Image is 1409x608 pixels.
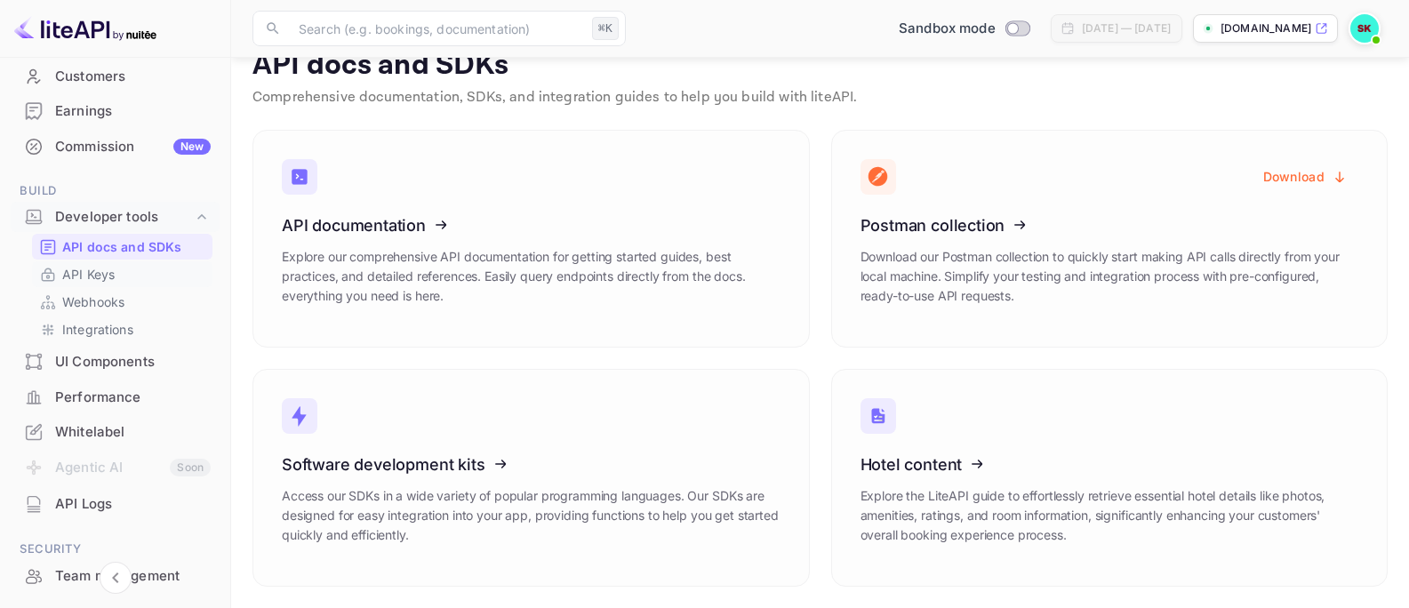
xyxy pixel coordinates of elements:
h3: API documentation [282,216,781,235]
div: API Keys [32,261,212,287]
p: Access our SDKs in a wide variety of popular programming languages. Our SDKs are designed for eas... [282,486,781,545]
h3: Software development kits [282,455,781,474]
p: Comprehensive documentation, SDKs, and integration guides to help you build with liteAPI. [252,87,1388,108]
a: Earnings [11,94,220,127]
p: API docs and SDKs [252,48,1388,84]
p: API docs and SDKs [62,237,182,256]
span: Build [11,181,220,201]
div: Integrations [32,316,212,342]
div: Team management [11,559,220,594]
div: Earnings [11,94,220,129]
p: API Keys [62,265,115,284]
button: Download [1253,159,1358,194]
div: API Logs [55,494,211,515]
button: Collapse navigation [100,562,132,594]
a: Customers [11,60,220,92]
div: Customers [11,60,220,94]
p: [DOMAIN_NAME] [1221,20,1311,36]
div: New [173,139,211,155]
p: Webhooks [62,292,124,311]
a: API documentationExplore our comprehensive API documentation for getting started guides, best pra... [252,130,810,348]
div: Webhooks [32,289,212,315]
div: Performance [55,388,211,408]
div: Whitelabel [11,415,220,450]
a: Performance [11,380,220,413]
p: Explore the LiteAPI guide to effortlessly retrieve essential hotel details like photos, amenities... [861,486,1359,545]
span: Sandbox mode [899,19,996,39]
div: UI Components [11,345,220,380]
img: S k [1350,14,1379,43]
h3: Postman collection [861,216,1359,235]
a: Whitelabel [11,415,220,448]
div: [DATE] — [DATE] [1082,20,1171,36]
a: Software development kitsAccess our SDKs in a wide variety of popular programming languages. Our ... [252,369,810,587]
div: API docs and SDKs [32,234,212,260]
div: CommissionNew [11,130,220,164]
div: API Logs [11,487,220,522]
div: Customers [55,67,211,87]
div: Developer tools [11,202,220,233]
p: Explore our comprehensive API documentation for getting started guides, best practices, and detai... [282,247,781,306]
div: Team management [55,566,211,587]
div: UI Components [55,352,211,372]
img: LiteAPI logo [14,14,156,43]
a: CommissionNew [11,130,220,163]
a: Team management [11,559,220,592]
div: ⌘K [592,17,619,40]
a: API Logs [11,487,220,520]
a: API Keys [39,265,205,284]
a: API docs and SDKs [39,237,205,256]
a: UI Components [11,345,220,378]
div: Developer tools [55,207,193,228]
input: Search (e.g. bookings, documentation) [288,11,585,46]
a: Webhooks [39,292,205,311]
p: Integrations [62,320,133,339]
div: Commission [55,137,211,157]
div: Whitelabel [55,422,211,443]
a: Hotel contentExplore the LiteAPI guide to effortlessly retrieve essential hotel details like phot... [831,369,1389,587]
h3: Hotel content [861,455,1359,474]
p: Download our Postman collection to quickly start making API calls directly from your local machin... [861,247,1359,306]
div: Performance [11,380,220,415]
span: Security [11,540,220,559]
div: Switch to Production mode [892,19,1037,39]
a: Integrations [39,320,205,339]
div: Earnings [55,101,211,122]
